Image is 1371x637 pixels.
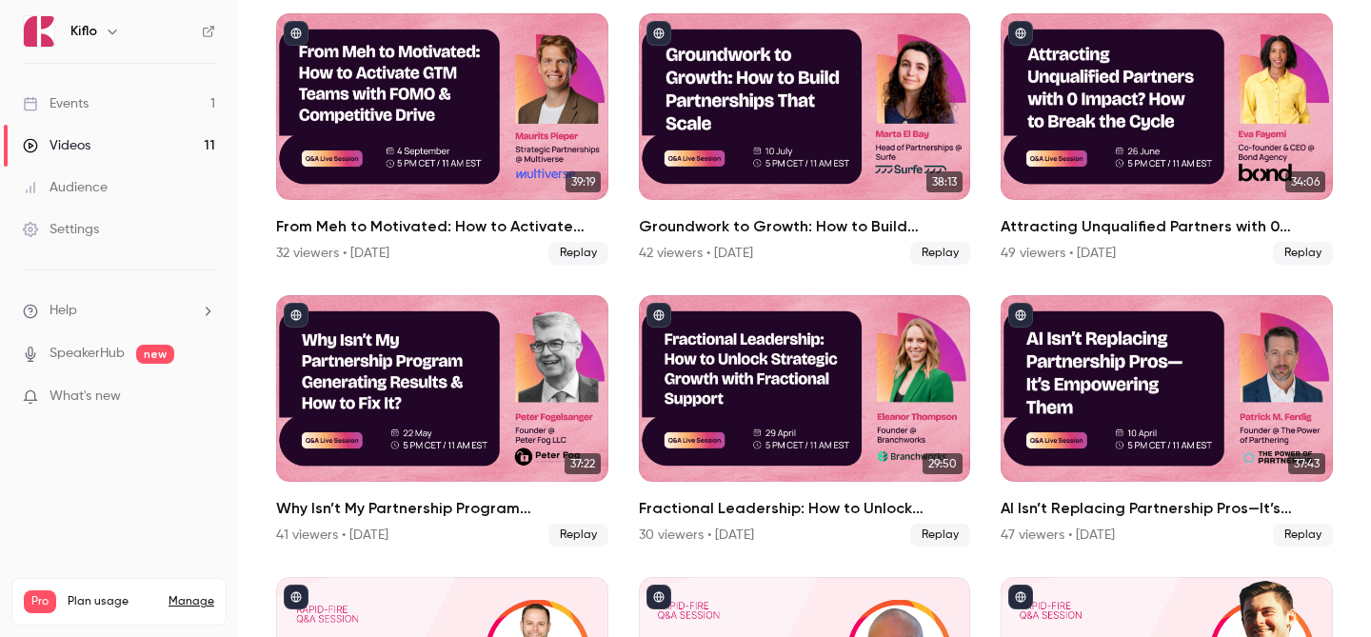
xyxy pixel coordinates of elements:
button: published [646,21,671,46]
div: Videos [23,136,90,155]
span: 39:19 [566,171,601,192]
span: Replay [1273,242,1333,265]
button: published [1008,21,1033,46]
li: help-dropdown-opener [23,301,215,321]
span: Replay [910,242,970,265]
span: Replay [548,524,608,547]
span: Replay [548,242,608,265]
div: 32 viewers • [DATE] [276,244,389,263]
h2: Attracting Unqualified Partners with 0 Impact? How to Break the Cycle [1001,215,1333,238]
li: Fractional Leadership: How to Unlock Strategic Growth with Fractional Support [639,295,971,547]
iframe: Noticeable Trigger [192,388,215,406]
h2: Groundwork to Growth: How to Build Partnerships That Scale [639,215,971,238]
div: 47 viewers • [DATE] [1001,526,1115,545]
span: What's new [50,387,121,407]
span: 37:22 [565,453,601,474]
button: published [646,303,671,328]
a: 37:22Why Isn’t My Partnership Program Generating Results & How to Fix It?41 viewers • [DATE]Replay [276,295,608,547]
li: From Meh to Motivated: How to Activate GTM Teams with FOMO & Competitive Drive [276,13,608,265]
button: published [284,585,308,609]
h2: From Meh to Motivated: How to Activate GTM Teams with FOMO & Competitive Drive [276,215,608,238]
span: Plan usage [68,594,157,609]
span: new [136,345,174,364]
a: 37:43AI Isn’t Replacing Partnership Pros—It’s Empowering Them47 viewers • [DATE]Replay [1001,295,1333,547]
li: Attracting Unqualified Partners with 0 Impact? How to Break the Cycle [1001,13,1333,265]
div: 41 viewers • [DATE] [276,526,388,545]
button: published [284,21,308,46]
span: 38:13 [926,171,963,192]
button: published [1008,303,1033,328]
a: 39:19From Meh to Motivated: How to Activate GTM Teams with FOMO & Competitive Drive32 viewers • [... [276,13,608,265]
div: Audience [23,178,108,197]
h6: Kiflo [70,22,97,41]
h2: AI Isn’t Replacing Partnership Pros—It’s Empowering Them [1001,497,1333,520]
span: Help [50,301,77,321]
h2: Fractional Leadership: How to Unlock Strategic Growth with Fractional Support [639,497,971,520]
span: Pro [24,590,56,613]
button: published [646,585,671,609]
a: 29:50Fractional Leadership: How to Unlock Strategic Growth with Fractional Support30 viewers • [D... [639,295,971,547]
a: 38:13Groundwork to Growth: How to Build Partnerships That Scale42 viewers • [DATE]Replay [639,13,971,265]
li: Why Isn’t My Partnership Program Generating Results & How to Fix It? [276,295,608,547]
li: Groundwork to Growth: How to Build Partnerships That Scale [639,13,971,265]
button: published [284,303,308,328]
li: AI Isn’t Replacing Partnership Pros—It’s Empowering Them [1001,295,1333,547]
span: 29:50 [923,453,963,474]
div: 49 viewers • [DATE] [1001,244,1116,263]
h2: Why Isn’t My Partnership Program Generating Results & How to Fix It? [276,497,608,520]
a: SpeakerHub [50,344,125,364]
span: Replay [1273,524,1333,547]
div: 30 viewers • [DATE] [639,526,754,545]
span: 37:43 [1288,453,1325,474]
button: published [1008,585,1033,609]
div: Events [23,94,89,113]
a: Manage [169,594,214,609]
div: Settings [23,220,99,239]
span: 34:06 [1285,171,1325,192]
img: Kiflo [24,16,54,47]
span: Replay [910,524,970,547]
a: 34:06Attracting Unqualified Partners with 0 Impact? How to Break the Cycle49 viewers • [DATE]Replay [1001,13,1333,265]
div: 42 viewers • [DATE] [639,244,753,263]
